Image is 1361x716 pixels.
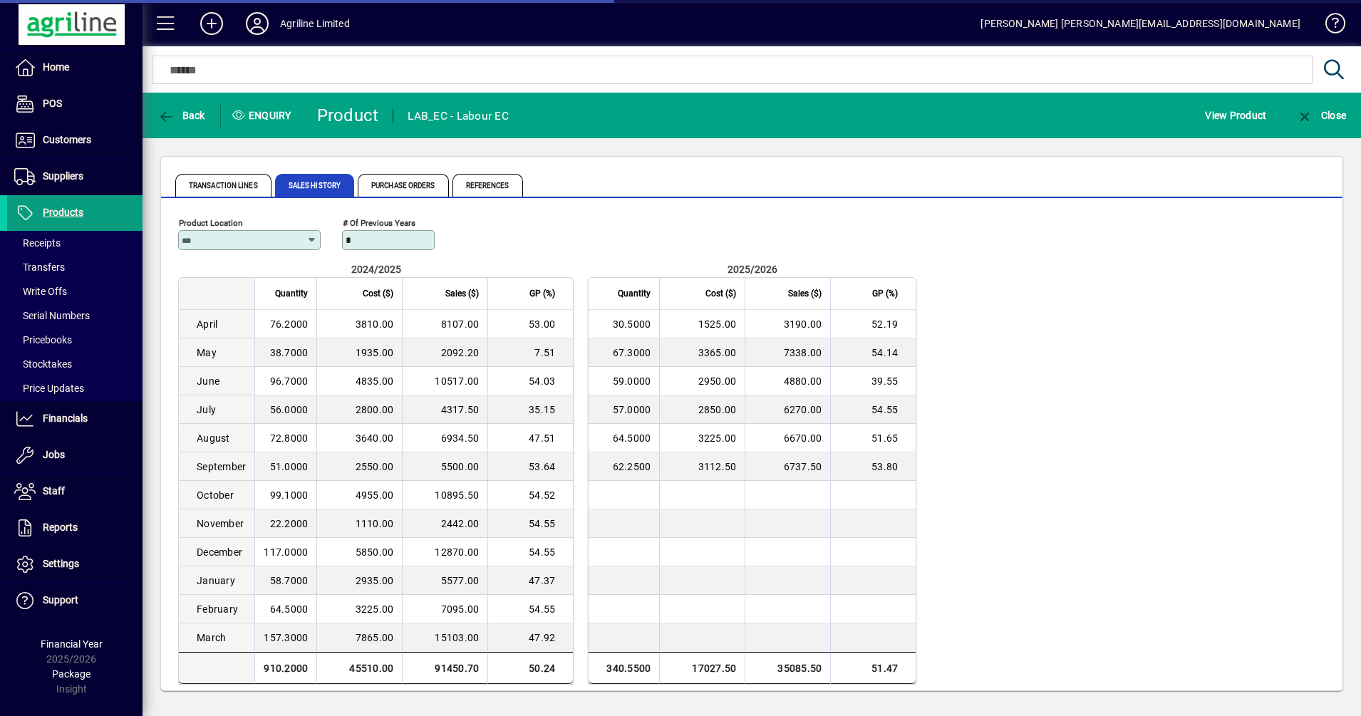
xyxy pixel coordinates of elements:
[441,404,480,415] span: 4317.50
[234,11,280,36] button: Profile
[356,347,394,358] span: 1935.00
[441,603,480,615] span: 7095.00
[356,318,394,330] span: 3810.00
[179,509,254,538] td: November
[264,546,308,558] span: 117.0000
[43,170,83,182] span: Suppliers
[788,286,822,301] span: Sales ($)
[175,174,271,197] span: Transaction Lines
[179,623,254,652] td: March
[529,518,555,529] span: 54.55
[7,474,143,509] a: Staff
[356,375,394,387] span: 4835.00
[529,404,555,415] span: 35.15
[270,603,309,615] span: 64.5000
[14,358,72,370] span: Stocktakes
[529,575,555,586] span: 47.37
[7,50,143,85] a: Home
[441,461,480,472] span: 5500.00
[613,318,651,330] span: 30.5000
[356,404,394,415] span: 2800.00
[7,352,143,376] a: Stocktakes
[698,432,737,444] span: 3225.00
[179,595,254,623] td: February
[441,432,480,444] span: 6934.50
[280,12,350,35] div: Agriline Limited
[529,546,555,558] span: 54.55
[43,558,79,569] span: Settings
[435,632,479,643] span: 15103.00
[179,424,254,452] td: August
[7,255,143,279] a: Transfers
[784,347,822,358] span: 7338.00
[871,404,898,415] span: 54.55
[589,652,659,684] td: 340.5500
[441,518,480,529] span: 2442.00
[157,110,205,121] span: Back
[43,413,88,424] span: Financials
[871,461,898,472] span: 53.80
[1293,103,1350,128] button: Close
[7,303,143,328] a: Serial Numbers
[270,318,309,330] span: 76.2000
[356,518,394,529] span: 1110.00
[356,575,394,586] span: 2935.00
[698,404,737,415] span: 2850.00
[189,11,234,36] button: Add
[7,159,143,194] a: Suppliers
[270,489,309,501] span: 99.1000
[7,328,143,352] a: Pricebooks
[351,264,401,275] span: 2024/2025
[43,449,65,460] span: Jobs
[356,603,394,615] span: 3225.00
[7,279,143,303] a: Write Offs
[487,652,573,684] td: 50.24
[784,432,822,444] span: 6670.00
[43,134,91,145] span: Customers
[270,432,309,444] span: 72.8000
[14,310,90,321] span: Serial Numbers
[154,103,209,128] button: Back
[275,286,308,301] span: Quantity
[618,286,651,301] span: Quantity
[14,334,72,346] span: Pricebooks
[784,404,822,415] span: 6270.00
[529,461,555,472] span: 53.64
[784,318,822,330] span: 3190.00
[529,489,555,501] span: 54.52
[871,375,898,387] span: 39.55
[441,318,480,330] span: 8107.00
[529,603,555,615] span: 54.55
[698,318,737,330] span: 1525.00
[14,286,67,297] span: Write Offs
[745,652,830,684] td: 35085.50
[871,318,898,330] span: 52.19
[179,367,254,395] td: June
[270,404,309,415] span: 56.0000
[343,218,415,228] mat-label: # of previous years
[179,218,242,228] mat-label: Product Location
[1281,103,1361,128] app-page-header-button: Close enquiry
[270,575,309,586] span: 58.7000
[143,103,221,128] app-page-header-button: Back
[830,652,916,684] td: 51.47
[402,652,487,684] td: 91450.70
[358,174,449,197] span: Purchase Orders
[529,632,555,643] span: 47.92
[705,286,736,301] span: Cost ($)
[270,375,309,387] span: 96.7000
[452,174,523,197] span: References
[1205,104,1266,127] span: View Product
[980,12,1300,35] div: [PERSON_NAME] [PERSON_NAME][EMAIL_ADDRESS][DOMAIN_NAME]
[356,489,394,501] span: 4955.00
[698,375,737,387] span: 2950.00
[529,318,555,330] span: 53.00
[613,404,651,415] span: 57.0000
[7,86,143,122] a: POS
[871,432,898,444] span: 51.65
[179,452,254,481] td: September
[254,652,316,684] td: 910.2000
[14,383,84,394] span: Price Updates
[317,104,379,127] div: Product
[784,461,822,472] span: 6737.50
